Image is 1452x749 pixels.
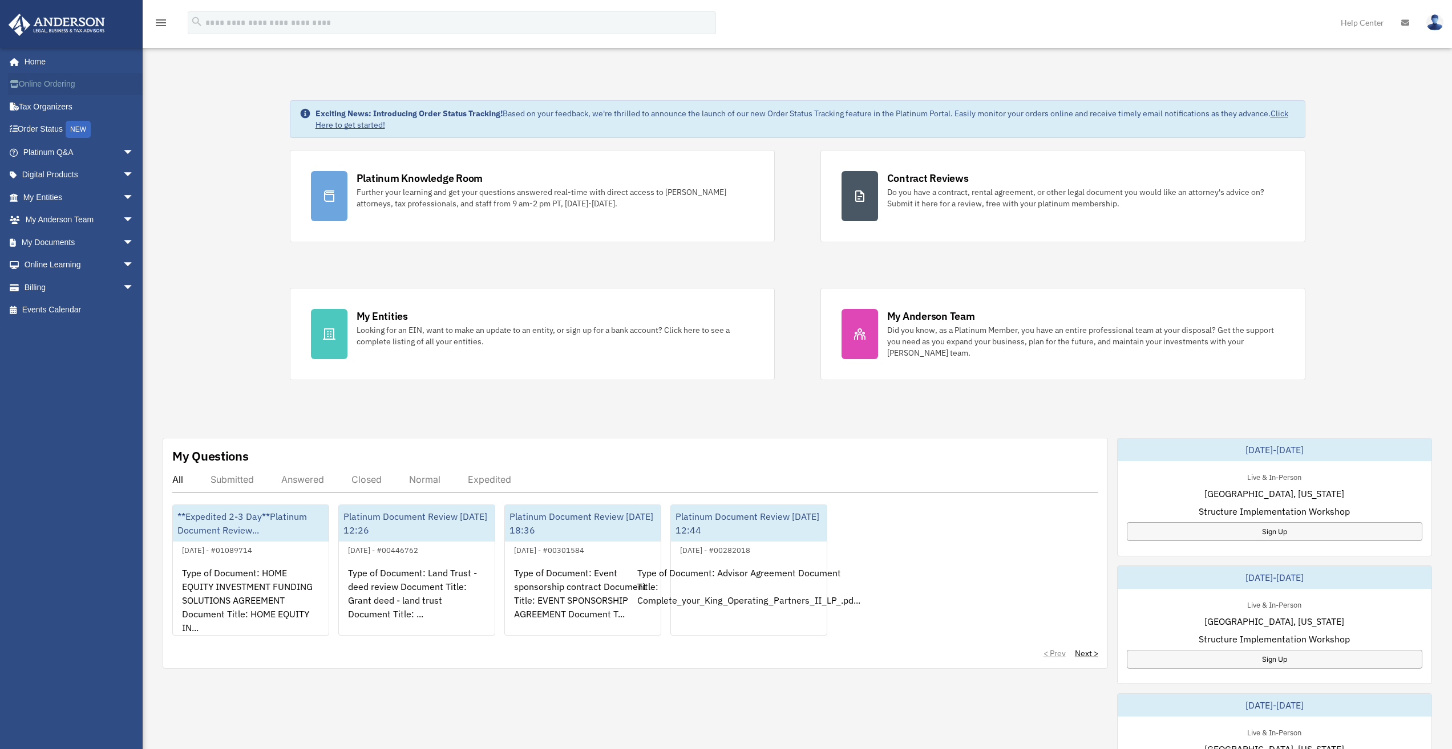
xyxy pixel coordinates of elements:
a: My Anderson Teamarrow_drop_down [8,209,151,231]
div: Live & In-Person [1238,598,1311,610]
div: Platinum Document Review [DATE] 12:44 [671,505,827,542]
strong: Exciting News: Introducing Order Status Tracking! [316,108,503,119]
div: [DATE]-[DATE] [1118,438,1431,461]
a: Platinum Q&Aarrow_drop_down [8,141,151,164]
span: arrow_drop_down [123,186,145,209]
div: Live & In-Person [1238,470,1311,482]
a: My Entities Looking for an EIN, want to make an update to an entity, or sign up for a bank accoun... [290,288,775,380]
div: All [172,474,183,485]
a: My Documentsarrow_drop_down [8,231,151,254]
div: Did you know, as a Platinum Member, you have an entire professional team at your disposal? Get th... [887,324,1284,359]
div: Closed [351,474,382,485]
div: Submitted [211,474,254,485]
img: Anderson Advisors Platinum Portal [5,14,108,36]
a: Platinum Document Review [DATE] 12:26[DATE] - #00446762Type of Document: Land Trust - deed review... [338,504,495,636]
div: [DATE] - #00282018 [671,543,759,555]
a: Contract Reviews Do you have a contract, rental agreement, or other legal document you would like... [820,150,1305,242]
span: arrow_drop_down [123,231,145,254]
a: Platinum Document Review [DATE] 18:36[DATE] - #00301584Type of Document: Event sponsorship contra... [504,504,661,636]
span: Structure Implementation Workshop [1199,504,1350,518]
a: Order StatusNEW [8,118,151,141]
div: Further your learning and get your questions answered real-time with direct access to [PERSON_NAM... [357,186,754,209]
img: User Pic [1426,14,1443,31]
a: Tax Organizers [8,95,151,118]
div: My Entities [357,309,408,323]
div: Type of Document: Land Trust - deed review Document Title: Grant deed - land trust Document Title... [339,557,495,646]
a: Click Here to get started! [316,108,1288,130]
div: Live & In-Person [1238,726,1311,738]
div: Platinum Knowledge Room [357,171,483,185]
div: Type of Document: Advisor Agreement Document Title: Complete_your_King_Operating_Partners_II_LP_.... [671,557,827,646]
span: [GEOGRAPHIC_DATA], [US_STATE] [1204,614,1344,628]
a: My Entitiesarrow_drop_down [8,186,151,209]
a: Billingarrow_drop_down [8,276,151,299]
a: Online Learningarrow_drop_down [8,254,151,276]
div: Contract Reviews [887,171,969,185]
div: My Questions [172,447,249,465]
a: Sign Up [1127,522,1422,541]
span: arrow_drop_down [123,209,145,232]
a: Events Calendar [8,299,151,321]
span: arrow_drop_down [123,276,145,299]
a: Platinum Document Review [DATE] 12:44[DATE] - #00282018Type of Document: Advisor Agreement Docume... [670,504,827,636]
div: [DATE]-[DATE] [1118,694,1431,717]
span: [GEOGRAPHIC_DATA], [US_STATE] [1204,487,1344,500]
a: Home [8,50,145,73]
a: Sign Up [1127,650,1422,669]
span: arrow_drop_down [123,254,145,277]
div: [DATE] - #01089714 [173,543,261,555]
div: Expedited [468,474,511,485]
span: arrow_drop_down [123,164,145,187]
a: **Expedited 2-3 Day**Platinum Document Review...[DATE] - #01089714Type of Document: HOME EQUITY I... [172,504,329,636]
div: Answered [281,474,324,485]
a: Next > [1075,648,1098,659]
a: Online Ordering [8,73,151,96]
div: Platinum Document Review [DATE] 18:36 [505,505,661,542]
i: search [191,15,203,28]
div: Type of Document: HOME EQUITY INVESTMENT FUNDING SOLUTIONS AGREEMENT Document Title: HOME EQUITY ... [173,557,329,646]
span: arrow_drop_down [123,141,145,164]
div: My Anderson Team [887,309,975,323]
div: Type of Document: Event sponsorship contract Document Title: EVENT SPONSORSHIP AGREEMENT Document... [505,557,661,646]
a: Platinum Knowledge Room Further your learning and get your questions answered real-time with dire... [290,150,775,242]
span: Structure Implementation Workshop [1199,632,1350,646]
i: menu [154,16,168,30]
div: [DATE] - #00301584 [505,543,593,555]
div: Based on your feedback, we're thrilled to announce the launch of our new Order Status Tracking fe... [316,108,1296,131]
div: Normal [409,474,440,485]
div: NEW [66,121,91,138]
div: Looking for an EIN, want to make an update to an entity, or sign up for a bank account? Click her... [357,324,754,347]
a: Digital Productsarrow_drop_down [8,164,151,186]
div: [DATE]-[DATE] [1118,566,1431,589]
a: menu [154,20,168,30]
div: [DATE] - #00446762 [339,543,427,555]
div: Do you have a contract, rental agreement, or other legal document you would like an attorney's ad... [887,186,1284,209]
div: Platinum Document Review [DATE] 12:26 [339,505,495,542]
a: My Anderson Team Did you know, as a Platinum Member, you have an entire professional team at your... [820,288,1305,380]
div: **Expedited 2-3 Day**Platinum Document Review... [173,505,329,542]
